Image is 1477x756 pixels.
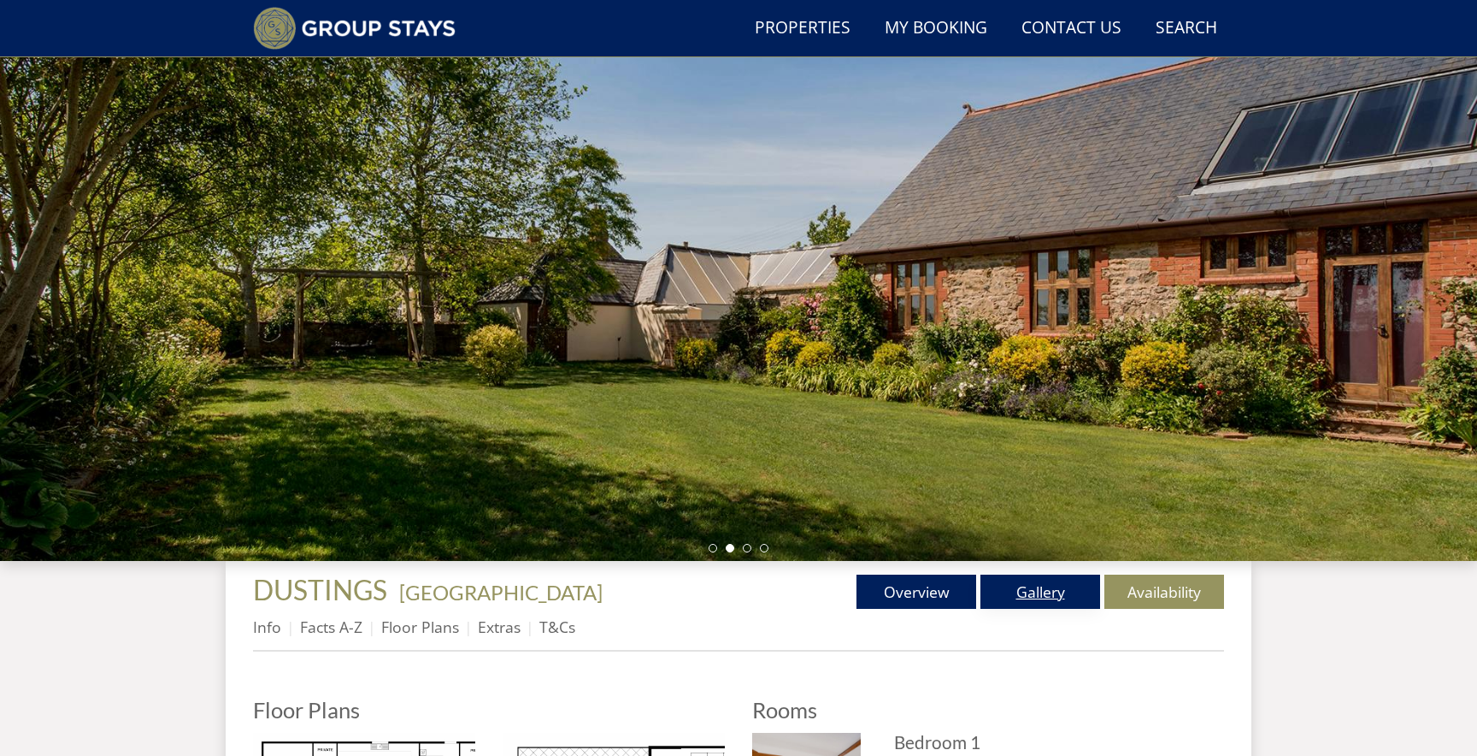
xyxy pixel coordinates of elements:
[381,617,459,637] a: Floor Plans
[1149,9,1224,48] a: Search
[253,617,281,637] a: Info
[980,575,1100,609] a: Gallery
[392,580,603,605] span: -
[894,733,1224,753] h3: Bedroom 1
[253,573,387,606] span: DUSTINGS
[253,7,456,50] img: Group Stays
[253,573,392,606] a: DUSTINGS
[300,617,362,637] a: Facts A-Z
[478,617,521,637] a: Extras
[399,580,603,605] a: [GEOGRAPHIC_DATA]
[1104,575,1224,609] a: Availability
[539,617,575,637] a: T&Cs
[253,698,725,722] h2: Floor Plans
[752,698,1224,722] h2: Rooms
[878,9,994,48] a: My Booking
[1015,9,1128,48] a: Contact Us
[748,9,857,48] a: Properties
[856,575,976,609] a: Overview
